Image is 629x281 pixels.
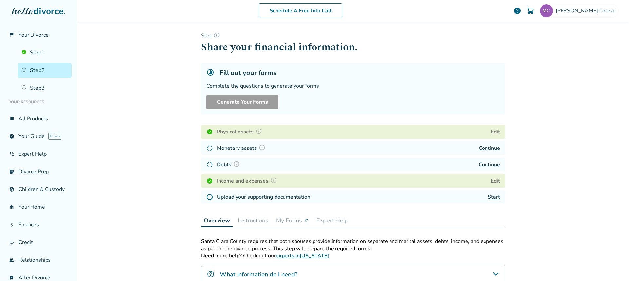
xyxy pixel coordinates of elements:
span: attach_money [9,222,14,227]
button: Overview [201,214,233,227]
li: Your Resources [5,96,72,109]
button: Expert Help [314,214,351,227]
span: explore [9,134,14,139]
h4: Physical assets [217,128,264,136]
div: Complete the questions to generate your forms [206,82,500,90]
img: Completed [206,178,213,184]
h4: Upload your supporting documentation [217,193,310,201]
p: Need more help? Check out our . [201,252,505,259]
h4: What information do I need? [220,270,297,279]
a: Continue [479,161,500,168]
p: Santa Clara County requires that both spouses provide information on separate and marital assets,... [201,238,505,252]
button: My Forms [274,214,311,227]
img: Not Started [206,194,213,200]
span: garage_home [9,204,14,210]
span: [PERSON_NAME] Cerezo [556,7,618,14]
img: mcerezogt@gmail.com [540,4,553,17]
a: Continue [479,145,500,152]
h4: Monetary assets [217,144,267,152]
span: list_alt_check [9,169,14,174]
span: view_list [9,116,14,121]
button: Edit [491,128,500,136]
img: ... [305,219,309,222]
a: Step3 [18,80,72,96]
img: Cart [526,7,534,15]
button: Edit [491,177,500,185]
span: account_child [9,187,14,192]
a: garage_homeYour Home [5,200,72,215]
img: Question Mark [256,128,262,134]
img: Question Mark [259,144,265,151]
img: Question Mark [270,177,277,184]
button: Instructions [235,214,271,227]
a: exploreYour GuideAI beta [5,129,72,144]
img: Completed [206,129,213,135]
span: group [9,257,14,263]
span: AI beta [48,133,61,140]
a: finance_modeCredit [5,235,72,250]
a: view_listAll Products [5,111,72,126]
span: phone_in_talk [9,151,14,157]
a: attach_moneyFinances [5,217,72,232]
a: phone_in_talkExpert Help [5,147,72,162]
span: bookmark_check [9,275,14,280]
a: account_childChildren & Custody [5,182,72,197]
img: What information do I need? [207,270,215,278]
a: help [513,7,521,15]
a: flag_2Your Divorce [5,27,72,43]
h4: Income and expenses [217,177,279,185]
p: Step 0 2 [201,32,505,39]
img: In Progress [206,161,213,168]
a: list_alt_checkDivorce Prep [5,164,72,179]
h4: Debts [217,160,242,169]
h1: Share your financial information. [201,39,505,55]
button: Generate Your Forms [206,95,278,109]
img: In Progress [206,145,213,151]
a: groupRelationships [5,253,72,268]
a: Step2 [18,63,72,78]
a: Step1 [18,45,72,60]
img: Question Mark [233,161,240,167]
span: finance_mode [9,240,14,245]
span: flag_2 [9,32,14,38]
a: Start [488,193,500,201]
a: experts in[US_STATE] [276,252,329,259]
span: Your Divorce [18,31,48,39]
a: Schedule A Free Info Call [259,3,342,18]
h5: Fill out your forms [219,68,276,77]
